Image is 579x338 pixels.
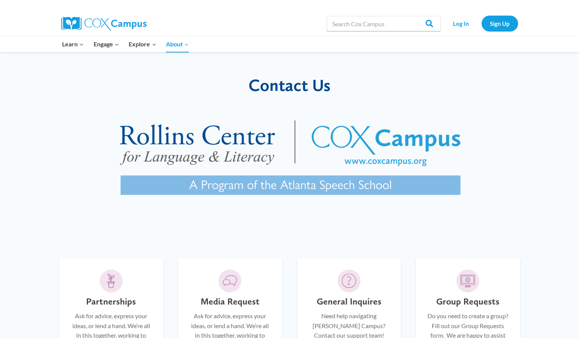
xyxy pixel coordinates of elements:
[482,16,518,31] a: Sign Up
[445,16,478,31] a: Log In
[86,296,136,307] h5: Partnerships
[445,16,518,31] nav: Secondary Navigation
[61,17,147,30] img: Cox Campus
[94,39,119,49] span: Engage
[95,103,485,220] img: RollinsCox combined logo
[201,296,260,307] h5: Media Request
[249,75,330,95] span: Contact Us
[129,39,156,49] span: Explore
[166,39,189,49] span: About
[57,36,194,52] nav: Primary Navigation
[317,296,381,307] h5: General Inquires
[327,16,441,31] input: Search Cox Campus
[436,296,499,307] h5: Group Requests
[62,39,84,49] span: Learn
